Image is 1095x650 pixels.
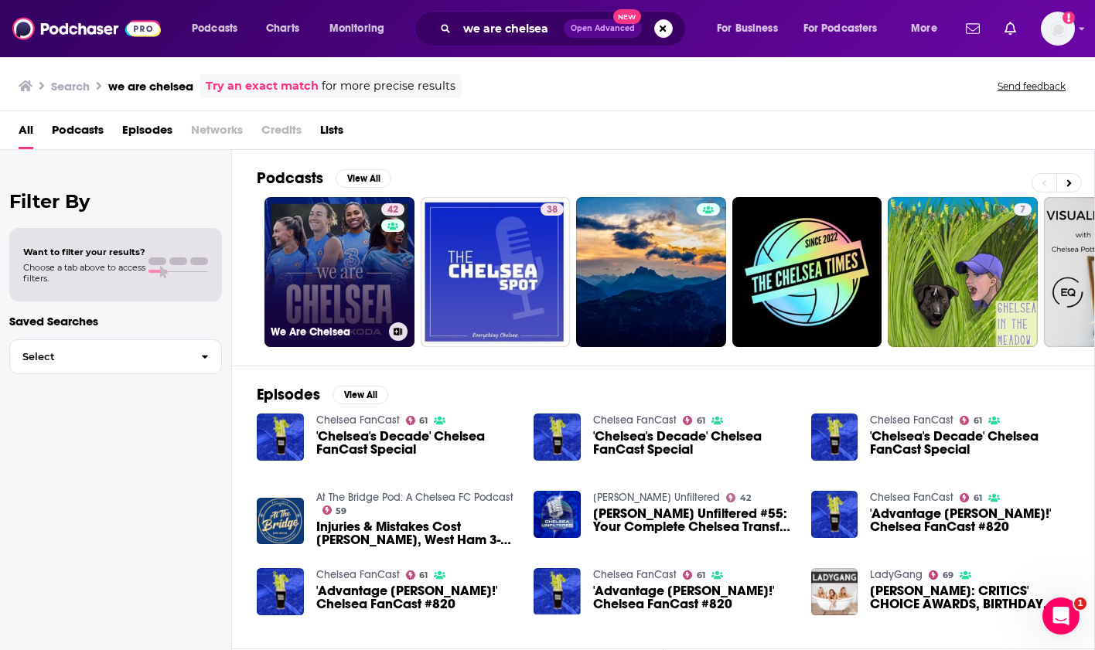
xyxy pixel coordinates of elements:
img: User Profile [1041,12,1075,46]
h3: We Are Chelsea [271,325,383,339]
span: Podcasts [192,18,237,39]
h2: Episodes [257,385,320,404]
a: Show notifications dropdown [960,15,986,42]
a: 61 [960,416,982,425]
h3: we are chelsea [108,79,193,94]
a: Chelsea Unfiltered #55: Your Complete Chelsea Transfer Window Breakdown & Review! Are Chelsea Rea... [593,507,793,533]
a: Try an exact match [206,77,319,95]
a: CHELSEA HANDLER: CRITICS' CHOICE AWARDS, BIRTHDAY SHENANIGANS + CHELSEA'S NEW BOOK [870,584,1069,611]
span: [PERSON_NAME] Unfiltered #55: Your Complete Chelsea Transfer Window Breakdown & Review! Are [PERS... [593,507,793,533]
button: Send feedback [993,80,1070,93]
a: 7 [1014,203,1032,216]
span: 61 [974,417,982,424]
span: Networks [191,117,243,149]
a: At The Bridge Pod: A Chelsea FC Podcast [316,491,513,504]
span: Charts [266,18,299,39]
a: Episodes [122,117,172,149]
a: PodcastsView All [257,168,391,188]
a: 69 [929,570,953,580]
a: 7 [888,197,1038,347]
a: Chelsea FanCast [870,491,953,504]
h2: Podcasts [257,168,323,188]
img: Podchaser - Follow, Share and Rate Podcasts [12,14,161,43]
a: 61 [406,416,428,425]
span: 61 [697,572,705,579]
span: For Business [717,18,778,39]
a: 61 [683,570,705,580]
a: Lists [320,117,343,149]
a: 61 [406,570,428,580]
button: Select [9,339,222,374]
a: 'Advantage Chelsea!' Chelsea FanCast #820 [593,584,793,611]
a: Chelsea FanCast [870,413,953,427]
button: open menu [319,16,404,41]
span: 61 [697,417,705,424]
span: 38 [547,202,558,218]
a: 42We Are Chelsea [264,197,414,347]
a: Chelsea FanCast [593,413,677,427]
span: Choose a tab above to access filters. [23,262,145,284]
a: Chelsea FanCast [316,413,400,427]
img: CHELSEA HANDLER: CRITICS' CHOICE AWARDS, BIRTHDAY SHENANIGANS + CHELSEA'S NEW BOOK [811,568,858,615]
a: 'Chelsea's Decade' Chelsea FanCast Special [593,430,793,456]
span: 61 [419,417,428,424]
a: 'Advantage Chelsea!' Chelsea FanCast #820 [870,507,1069,533]
img: 'Chelsea's Decade' Chelsea FanCast Special [257,413,304,461]
span: Credits [261,117,302,149]
button: View All [336,169,391,188]
span: 42 [740,495,751,502]
a: 42 [726,493,751,502]
span: More [911,18,937,39]
button: open menu [706,16,797,41]
a: 'Advantage Chelsea!' Chelsea FanCast #820 [257,568,304,615]
a: Chelsea Unfiltered [593,491,720,504]
span: Open Advanced [571,25,635,32]
span: Select [10,352,189,362]
span: Monitoring [329,18,384,39]
a: Chelsea FanCast [316,568,400,581]
a: 61 [683,416,705,425]
a: Charts [256,16,309,41]
a: 'Chelsea's Decade' Chelsea FanCast Special [870,430,1069,456]
a: Podcasts [52,117,104,149]
img: Injuries & Mistakes Cost Chelsea, West Ham 3-2 Chelsea Review & Emma Hayes' Chelsea Complete A Do... [257,498,304,545]
a: 61 [960,493,982,502]
button: Show profile menu [1041,12,1075,46]
img: 'Chelsea's Decade' Chelsea FanCast Special [811,413,858,461]
img: 'Advantage Chelsea!' Chelsea FanCast #820 [534,568,581,615]
input: Search podcasts, credits, & more... [457,16,564,41]
button: View All [333,386,388,404]
span: 'Advantage [PERSON_NAME]!' Chelsea FanCast #820 [870,507,1069,533]
span: 1 [1074,597,1086,610]
span: 69 [943,572,953,579]
img: 'Chelsea's Decade' Chelsea FanCast Special [534,413,581,461]
a: Show notifications dropdown [998,15,1022,42]
span: 'Advantage [PERSON_NAME]!' Chelsea FanCast #820 [316,584,516,611]
button: open menu [900,16,957,41]
p: Saved Searches [9,314,222,328]
span: New [613,9,641,24]
a: All [19,117,33,149]
a: Chelsea FanCast [593,568,677,581]
button: Open AdvancedNew [564,19,642,38]
a: EpisodesView All [257,385,388,404]
img: Chelsea Unfiltered #55: Your Complete Chelsea Transfer Window Breakdown & Review! Are Chelsea Rea... [534,491,581,538]
button: open menu [181,16,258,41]
a: LadyGang [870,568,923,581]
span: 59 [336,508,346,515]
span: For Podcasters [803,18,878,39]
a: 'Chelsea's Decade' Chelsea FanCast Special [316,430,516,456]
